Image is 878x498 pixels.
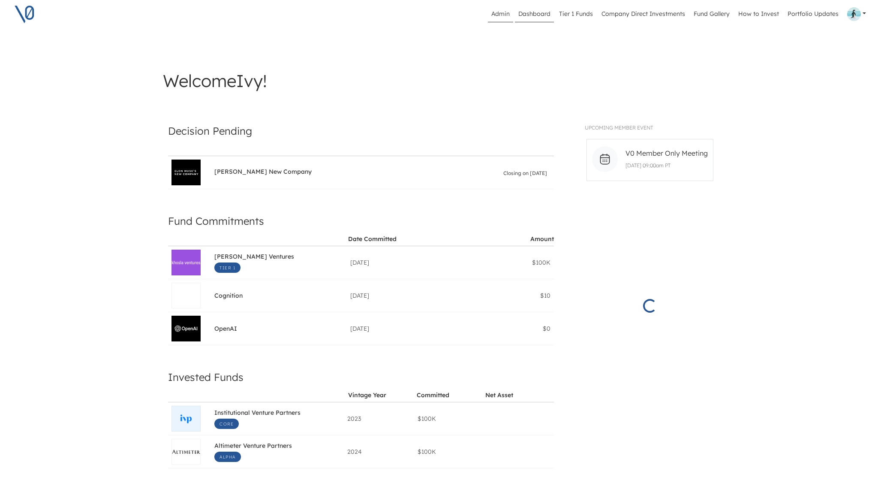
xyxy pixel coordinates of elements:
a: Fund Gallery [690,6,733,22]
span: Alpha [214,452,241,462]
img: V0 logo [14,3,35,25]
span: [PERSON_NAME] New Company [214,168,312,178]
div: Committed [417,391,449,399]
h3: Welcome Ivy ! [163,70,715,91]
div: $100K [486,258,550,267]
p: [DATE] 09:00am PT [622,162,710,169]
span: Tier 1 [214,263,241,273]
img: Elon Musk's New Company [172,169,200,176]
h4: Fund Commitments [168,212,554,230]
div: [DATE] [350,291,479,300]
span: OpenAI [214,325,237,335]
a: Tier 1 Funds [556,6,596,22]
a: Company Direct Investments [598,6,689,22]
div: [DATE] [350,324,479,333]
div: $0 [486,324,550,333]
span: UPCOMING MEMBER EVENT [585,124,653,131]
span: [PERSON_NAME] Ventures [214,253,294,263]
a: Dashboard [515,6,554,22]
div: [DATE] [350,258,479,267]
div: 2023 [347,414,410,423]
img: Profile [847,7,861,21]
a: How to Invest [735,6,782,22]
span: Core [214,419,239,429]
div: $10 [486,291,550,300]
a: Portfolio Updates [784,6,842,22]
div: 2024 [347,447,410,456]
span: Institutional Venture Partners [214,409,301,419]
div: Date Committed [348,235,397,243]
div: Vintage Year [348,391,386,399]
div: Amount [530,235,554,243]
h4: Decision Pending [168,122,554,140]
div: Net Asset [485,391,513,399]
h4: Invested Funds [168,368,554,386]
span: Closing on [DATE] [503,169,547,178]
span: V0 Member Only Meeting [625,148,708,158]
div: $100K [418,447,481,456]
span: Altimeter Venture Partners [214,442,292,452]
span: Cognition [214,292,243,302]
div: $100K [418,414,481,423]
a: Admin [488,6,513,22]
